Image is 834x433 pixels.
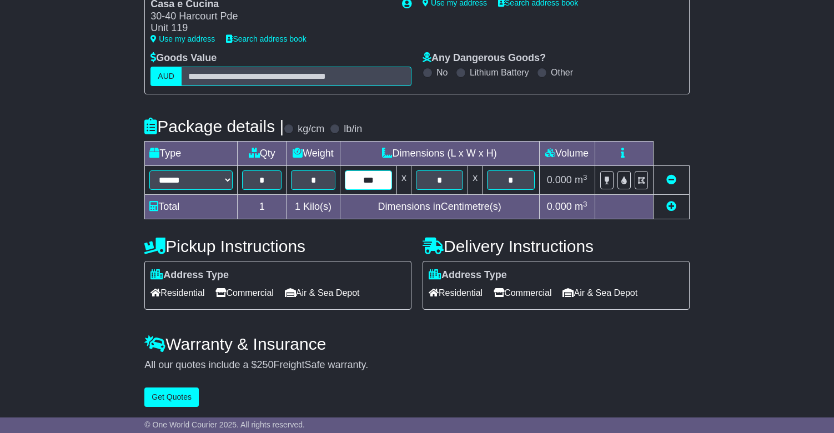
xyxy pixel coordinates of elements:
[423,52,546,64] label: Any Dangerous Goods?
[575,174,587,185] span: m
[150,22,391,34] div: Unit 119
[150,284,204,301] span: Residential
[150,34,215,43] a: Use my address
[396,166,411,195] td: x
[144,420,305,429] span: © One World Courier 2025. All rights reserved.
[666,174,676,185] a: Remove this item
[429,284,483,301] span: Residential
[144,335,689,353] h4: Warranty & Insurance
[150,11,391,23] div: 30-40 Harcourt Pde
[344,123,362,135] label: lb/in
[340,195,539,219] td: Dimensions in Centimetre(s)
[145,142,238,166] td: Type
[298,123,324,135] label: kg/cm
[257,359,273,370] span: 250
[150,269,229,281] label: Address Type
[145,195,238,219] td: Total
[436,67,448,78] label: No
[238,195,287,219] td: 1
[468,166,483,195] td: x
[144,117,284,135] h4: Package details |
[295,201,300,212] span: 1
[340,142,539,166] td: Dimensions (L x W x H)
[551,67,573,78] label: Other
[547,201,572,212] span: 0.000
[494,284,551,301] span: Commercial
[287,195,340,219] td: Kilo(s)
[539,142,595,166] td: Volume
[144,387,199,407] button: Get Quotes
[238,142,287,166] td: Qty
[666,201,676,212] a: Add new item
[547,174,572,185] span: 0.000
[583,200,587,208] sup: 3
[575,201,587,212] span: m
[562,284,637,301] span: Air & Sea Depot
[150,52,217,64] label: Goods Value
[423,237,690,255] h4: Delivery Instructions
[215,284,273,301] span: Commercial
[150,67,182,86] label: AUD
[429,269,507,281] label: Address Type
[285,284,360,301] span: Air & Sea Depot
[470,67,529,78] label: Lithium Battery
[144,359,689,371] div: All our quotes include a $ FreightSafe warranty.
[583,173,587,182] sup: 3
[226,34,306,43] a: Search address book
[287,142,340,166] td: Weight
[144,237,411,255] h4: Pickup Instructions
